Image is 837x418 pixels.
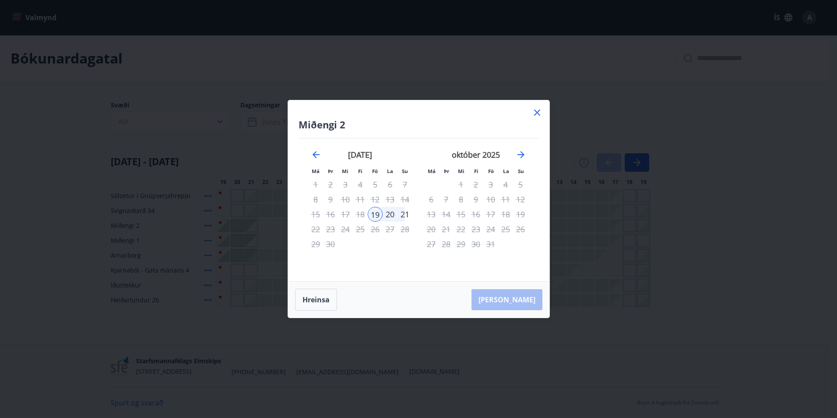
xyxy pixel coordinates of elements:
td: Not available. laugardagur, 13. september 2025 [383,192,397,207]
td: Not available. miðvikudagur, 22. október 2025 [454,222,468,237]
div: Aðeins útritun í boði [468,222,483,237]
td: Not available. laugardagur, 27. september 2025 [383,222,397,237]
td: Not available. mánudagur, 1. september 2025 [308,177,323,192]
div: Calendar [299,138,539,271]
small: Fö [372,168,378,174]
td: Not available. laugardagur, 18. október 2025 [498,207,513,222]
td: Not available. laugardagur, 25. október 2025 [498,222,513,237]
td: Not available. sunnudagur, 26. október 2025 [513,222,528,237]
td: Not available. miðvikudagur, 3. september 2025 [338,177,353,192]
small: Má [312,168,320,174]
div: 20 [383,207,397,222]
td: Not available. laugardagur, 4. október 2025 [498,177,513,192]
td: Not available. mánudagur, 22. september 2025 [308,222,323,237]
h4: Miðengi 2 [299,118,539,131]
td: Not available. miðvikudagur, 1. október 2025 [454,177,468,192]
td: Not available. miðvikudagur, 8. október 2025 [454,192,468,207]
small: La [503,168,509,174]
td: Not available. föstudagur, 17. október 2025 [483,207,498,222]
td: Not available. fimmtudagur, 11. september 2025 [353,192,368,207]
small: Má [428,168,436,174]
small: Fö [488,168,494,174]
small: Fi [358,168,362,174]
td: Not available. fimmtudagur, 9. október 2025 [468,192,483,207]
td: Not available. þriðjudagur, 21. október 2025 [439,222,454,237]
td: Not available. miðvikudagur, 24. september 2025 [338,222,353,237]
td: Not available. fimmtudagur, 4. september 2025 [353,177,368,192]
small: Mi [458,168,464,174]
small: Þr [328,168,333,174]
td: Not available. mánudagur, 8. september 2025 [308,192,323,207]
td: Not available. fimmtudagur, 23. október 2025 [468,222,483,237]
td: Not available. föstudagur, 5. september 2025 [368,177,383,192]
td: Not available. laugardagur, 6. september 2025 [383,177,397,192]
button: Hreinsa [295,289,337,311]
div: Aðeins útritun í boði [483,237,498,252]
small: Su [518,168,524,174]
td: Not available. sunnudagur, 28. september 2025 [397,222,412,237]
td: Not available. þriðjudagur, 16. september 2025 [323,207,338,222]
strong: [DATE] [348,149,372,160]
td: Not available. mánudagur, 27. október 2025 [424,237,439,252]
td: Not available. föstudagur, 26. september 2025 [368,222,383,237]
td: Not available. sunnudagur, 5. október 2025 [513,177,528,192]
td: Not available. þriðjudagur, 28. október 2025 [439,237,454,252]
td: Not available. föstudagur, 12. september 2025 [368,192,383,207]
td: Choose sunnudagur, 21. september 2025 as your check-out date. It’s available. [397,207,412,222]
td: Not available. mánudagur, 15. september 2025 [308,207,323,222]
small: Su [402,168,408,174]
td: Not available. mánudagur, 29. september 2025 [308,237,323,252]
td: Not available. fimmtudagur, 2. október 2025 [468,177,483,192]
div: Aðeins útritun í boði [397,207,412,222]
td: Not available. sunnudagur, 12. október 2025 [513,192,528,207]
td: Not available. sunnudagur, 14. september 2025 [397,192,412,207]
td: Not available. miðvikudagur, 15. október 2025 [454,207,468,222]
td: Not available. miðvikudagur, 29. október 2025 [454,237,468,252]
td: Not available. fimmtudagur, 30. október 2025 [468,237,483,252]
strong: október 2025 [452,149,500,160]
td: Not available. föstudagur, 24. október 2025 [483,222,498,237]
td: Not available. sunnudagur, 19. október 2025 [513,207,528,222]
td: Not available. föstudagur, 3. október 2025 [483,177,498,192]
div: Move backward to switch to the previous month. [311,149,321,160]
td: Not available. miðvikudagur, 17. september 2025 [338,207,353,222]
div: Move forward to switch to the next month. [516,149,526,160]
small: Mi [342,168,348,174]
small: Þr [444,168,449,174]
td: Not available. þriðjudagur, 30. september 2025 [323,237,338,252]
td: Not available. mánudagur, 6. október 2025 [424,192,439,207]
td: Choose laugardagur, 20. september 2025 as your check-out date. It’s available. [383,207,397,222]
td: Not available. þriðjudagur, 7. október 2025 [439,192,454,207]
td: Not available. þriðjudagur, 9. september 2025 [323,192,338,207]
small: La [387,168,393,174]
td: Selected as start date. föstudagur, 19. september 2025 [368,207,383,222]
td: Not available. þriðjudagur, 2. september 2025 [323,177,338,192]
td: Not available. fimmtudagur, 25. september 2025 [353,222,368,237]
td: Not available. fimmtudagur, 18. september 2025 [353,207,368,222]
div: Aðeins innritun í boði [368,207,383,222]
td: Not available. mánudagur, 20. október 2025 [424,222,439,237]
td: Not available. miðvikudagur, 10. september 2025 [338,192,353,207]
td: Not available. föstudagur, 10. október 2025 [483,192,498,207]
td: Not available. þriðjudagur, 23. september 2025 [323,222,338,237]
small: Fi [474,168,478,174]
td: Not available. fimmtudagur, 16. október 2025 [468,207,483,222]
td: Not available. laugardagur, 11. október 2025 [498,192,513,207]
td: Not available. föstudagur, 31. október 2025 [483,237,498,252]
td: Not available. sunnudagur, 7. september 2025 [397,177,412,192]
div: Aðeins útritun í boði [483,207,498,222]
td: Not available. mánudagur, 13. október 2025 [424,207,439,222]
td: Not available. þriðjudagur, 14. október 2025 [439,207,454,222]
